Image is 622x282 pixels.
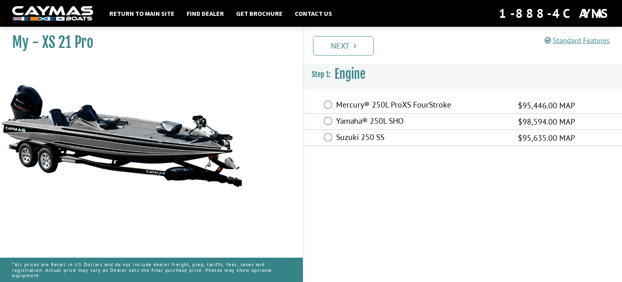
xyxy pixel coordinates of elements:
[518,99,575,112] span: $95,446.00 MAP
[12,258,291,282] p: *All prices are Retail in US Dollars and do not include dealer freight, prep, tariffs, fees, taxe...
[336,132,508,144] label: Suzuki 250 SS
[518,116,575,128] span: $98,594.00 MAP
[313,36,374,56] a: Next
[311,35,622,56] ul: Pagination
[291,8,336,19] a: Contact Us
[183,8,228,19] a: Find Dealer
[336,116,508,128] label: Yamaha® 250L SHO
[304,59,622,89] h3: Engine
[232,8,287,19] a: Get Brochure
[105,8,179,19] a: Return to main site
[12,6,93,21] img: white-logo-c9c8dbefe5ff5ceceb0f0178aa75bf4bb51f6bca0971e226c86eb53dfe498488.png
[499,4,610,22] div: 1-888-4CAYMAS
[12,33,283,52] h1: My - XS 21 Pro
[336,100,508,112] label: Mercury® 250L ProXS FourStroke
[545,36,610,45] a: Standard Features
[518,132,575,144] span: $95,635.00 MAP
